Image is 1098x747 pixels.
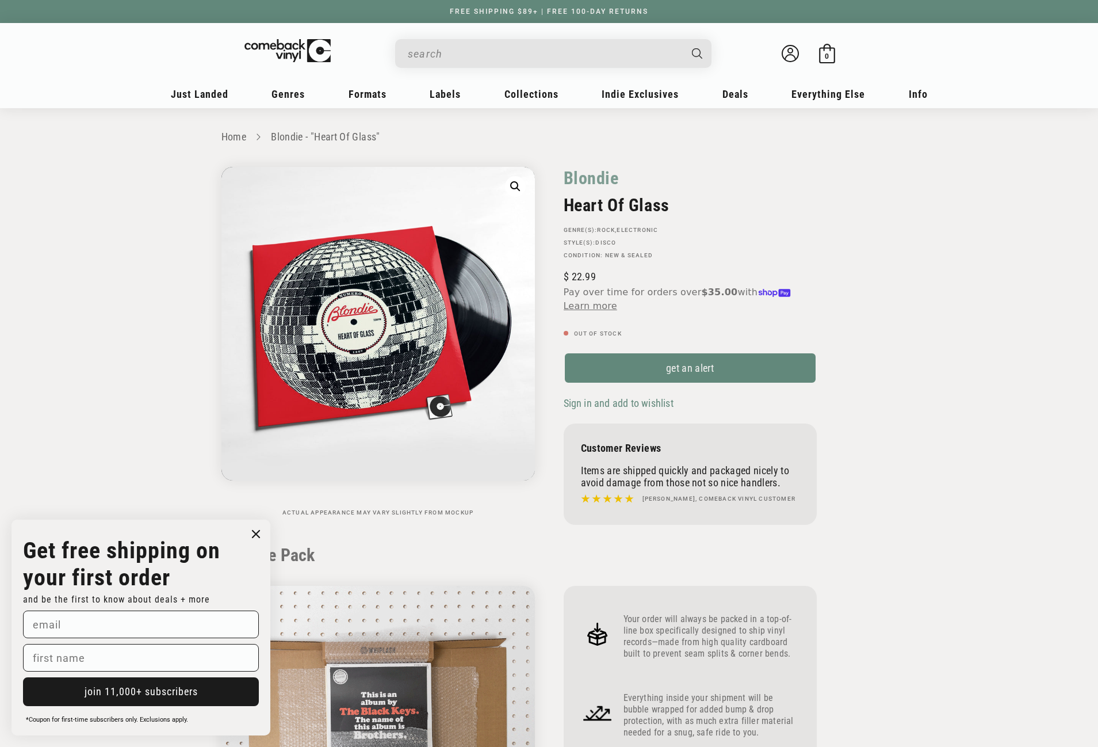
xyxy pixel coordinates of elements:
[349,88,387,100] span: Formats
[408,42,680,66] input: When autocomplete results are available use up and down arrows to review and enter to select
[564,167,619,189] a: Blondie
[564,330,817,337] p: Out of stock
[623,692,799,738] p: Everything inside your shipment will be bubble wrapped for added bump & drop protection, with as ...
[438,7,660,16] a: FREE SHIPPING $89+ | FREE 100-DAY RETURNS
[581,442,799,454] p: Customer Reviews
[171,88,228,100] span: Just Landed
[564,397,677,410] button: Sign in and add to wishlist
[564,352,817,384] a: get an alert
[564,227,817,234] p: GENRE(S): ,
[271,88,305,100] span: Genres
[909,88,928,100] span: Info
[430,88,461,100] span: Labels
[642,494,796,504] h4: [PERSON_NAME], Comeback Vinyl customer
[581,696,614,730] img: Frame_4_1.png
[581,618,614,651] img: Frame_4.png
[221,509,535,516] p: Actual appearance may vary slightly from mockup
[23,594,210,605] span: and be the first to know about deals + more
[581,491,634,506] img: star5.svg
[564,397,674,409] span: Sign in and add to wishlist
[617,227,658,233] a: Electronic
[602,88,679,100] span: Indie Exclusives
[597,227,615,233] a: Rock
[722,88,748,100] span: Deals
[221,545,877,566] h2: How We Pack
[26,716,188,723] span: *Coupon for first-time subscribers only. Exclusions apply.
[221,129,877,146] nav: breadcrumbs
[682,39,713,68] button: Search
[504,88,558,100] span: Collections
[23,537,220,591] strong: Get free shipping on your first order
[221,131,246,143] a: Home
[271,131,380,143] a: Blondie - "Heart Of Glass"
[564,252,817,259] p: Condition: New & Sealed
[595,239,616,246] a: Disco
[23,611,259,638] input: email
[564,270,569,283] span: $
[825,52,829,60] span: 0
[623,613,799,660] p: Your order will always be packed in a top-of-line box specifically designed to ship vinyl records...
[581,464,799,489] p: Items are shipped quickly and packaged nicely to avoid damage from those not so nice handlers.
[23,677,259,706] button: join 11,000+ subscribers
[564,239,817,246] p: STYLE(S):
[564,270,596,283] span: 22.99
[791,88,865,100] span: Everything Else
[247,525,265,543] button: Close dialog
[23,644,259,672] input: first name
[221,167,535,516] media-gallery: Gallery Viewer
[395,39,711,68] div: Search
[564,195,817,215] h2: Heart Of Glass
